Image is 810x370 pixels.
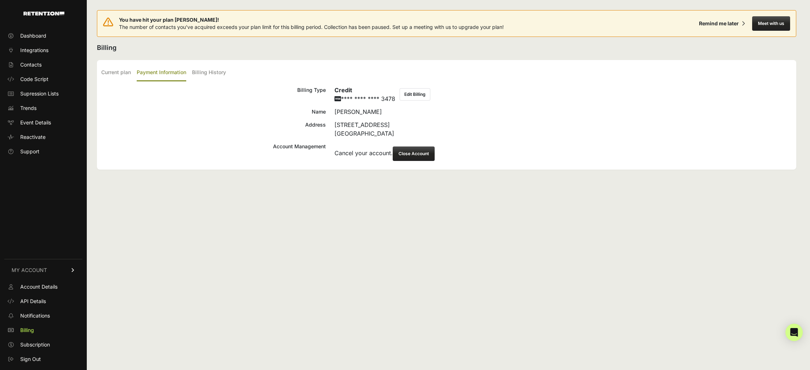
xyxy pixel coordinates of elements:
[4,102,82,114] a: Trends
[4,88,82,99] a: Supression Lists
[4,131,82,143] a: Reactivate
[4,146,82,157] a: Support
[20,105,37,112] span: Trends
[101,86,326,103] div: Billing Type
[97,43,796,53] h2: Billing
[20,283,57,290] span: Account Details
[20,119,51,126] span: Event Details
[101,142,326,161] div: Account Management
[20,90,59,97] span: Supression Lists
[699,20,739,27] div: Remind me later
[4,30,82,42] a: Dashboard
[4,44,82,56] a: Integrations
[4,259,82,281] a: MY ACCOUNT
[334,120,792,138] div: [STREET_ADDRESS] [GEOGRAPHIC_DATA]
[137,64,186,81] label: Payment Information
[20,32,46,39] span: Dashboard
[4,59,82,71] a: Contacts
[20,298,46,305] span: API Details
[12,267,47,274] span: MY ACCOUNT
[752,16,790,31] button: Meet with us
[4,281,82,293] a: Account Details
[4,353,82,365] a: Sign Out
[400,88,430,101] button: Edit Billing
[119,16,504,24] span: You have hit your plan [PERSON_NAME]!
[334,86,395,94] h6: Credit
[20,133,46,141] span: Reactivate
[20,312,50,319] span: Notifications
[20,76,48,83] span: Code Script
[4,73,82,85] a: Code Script
[334,107,792,116] div: [PERSON_NAME]
[20,356,41,363] span: Sign Out
[101,107,326,116] div: Name
[20,61,42,68] span: Contacts
[334,142,792,161] div: Cancel your account.
[192,64,226,81] label: Billing History
[20,341,50,348] span: Subscription
[24,12,64,16] img: Retention.com
[696,17,748,30] button: Remind me later
[101,64,131,81] label: Current plan
[785,324,803,341] div: Open Intercom Messenger
[4,295,82,307] a: API Details
[4,324,82,336] a: Billing
[119,24,504,30] span: The number of contacts you've acquired exceeds your plan limit for this billing period. Collectio...
[4,310,82,322] a: Notifications
[4,117,82,128] a: Event Details
[101,120,326,138] div: Address
[393,146,435,161] button: Close Account
[20,47,48,54] span: Integrations
[4,339,82,350] a: Subscription
[20,327,34,334] span: Billing
[20,148,39,155] span: Support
